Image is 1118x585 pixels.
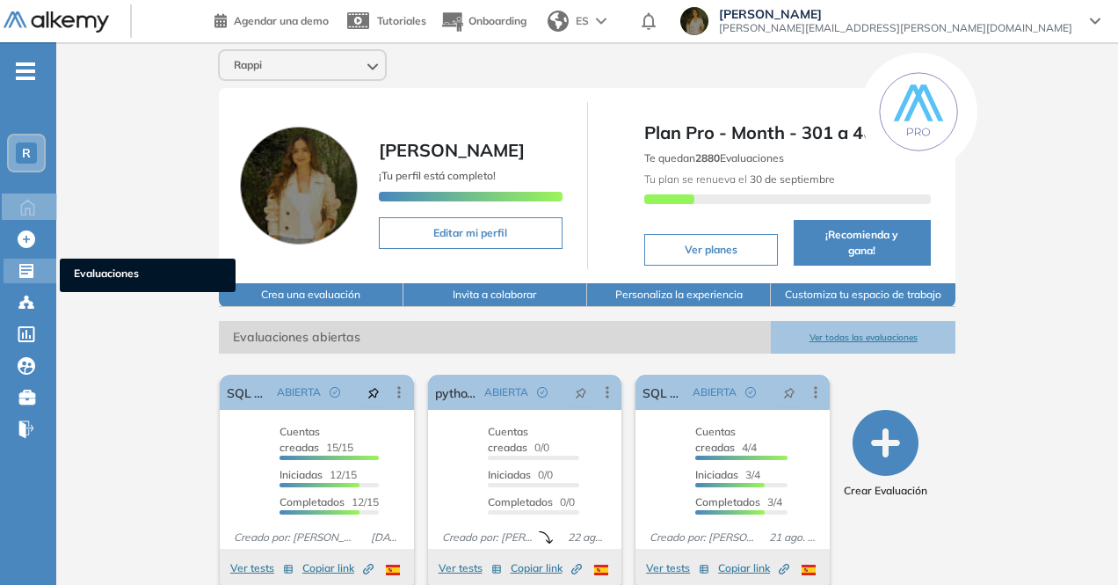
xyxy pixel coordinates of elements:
span: Copiar link [511,560,582,576]
span: Completados [488,495,553,508]
span: 0/0 [488,425,549,454]
span: Te quedan Evaluaciones [644,151,784,165]
a: python support [435,375,478,410]
span: [DATE] [364,530,407,545]
button: Copiar link [302,558,374,579]
span: 0/0 [488,468,553,481]
span: check-circle [330,387,340,398]
span: Evaluaciones abiertas [219,321,771,354]
button: Ver todas las evaluaciones [771,321,955,354]
i: - [16,69,35,73]
span: Completados [695,495,760,508]
span: 3/4 [695,495,782,508]
button: pushpin [354,378,393,406]
span: [PERSON_NAME] [719,7,1072,21]
span: Rappi [234,58,262,72]
span: Copiar link [302,560,374,576]
span: Tu plan se renueva el [644,172,835,186]
span: R [22,146,31,160]
span: Cuentas creadas [279,425,320,454]
span: Plan Pro - Month - 301 a 400 [644,120,931,146]
button: pushpin [770,378,809,406]
img: ESP [386,565,400,575]
span: Creado por: [PERSON_NAME] [642,530,762,545]
span: Iniciadas [488,468,531,481]
b: 2880 [695,151,720,165]
span: Evaluaciones [74,266,221,285]
span: 3/4 [695,468,760,481]
span: 12/15 [279,468,357,481]
span: pushpin [783,385,795,399]
span: ABIERTA [277,384,321,400]
span: ¡Tu perfil está completo! [379,169,496,182]
button: Ver tests [230,558,294,579]
span: 4/4 [695,425,757,454]
button: Copiar link [718,558,789,579]
span: Creado por: [PERSON_NAME] [227,530,363,545]
span: Completados [279,495,345,508]
img: arrow [596,18,606,25]
img: ESP [802,565,816,575]
span: Cuentas creadas [488,425,528,454]
span: 21 ago. 2025 [762,530,823,545]
span: Agendar una demo [234,14,329,27]
img: world [548,11,569,32]
span: Iniciadas [279,468,323,481]
a: SQL Turbo [642,375,686,410]
button: Personaliza la experiencia [587,283,771,307]
b: 30 de septiembre [747,172,835,186]
span: Crear Evaluación [844,483,927,499]
span: 15/15 [279,425,353,454]
span: Onboarding [468,14,526,27]
button: Copiar link [511,558,582,579]
span: pushpin [367,385,380,399]
span: Iniciadas [695,468,738,481]
button: Crear Evaluación [844,410,927,499]
button: Ver planes [644,234,778,266]
span: 22 ago. 2025 [561,530,614,545]
button: Ver tests [439,558,502,579]
span: Copiar link [718,560,789,576]
span: ABIERTA [693,384,737,400]
span: check-circle [537,387,548,398]
span: [PERSON_NAME] [379,139,525,161]
span: ES [576,13,589,29]
button: Crea una evaluación [219,283,403,307]
img: Logo [4,11,109,33]
span: 12/15 [279,495,379,508]
span: Creado por: [PERSON_NAME] [435,530,540,545]
span: Cuentas creadas [695,425,736,454]
button: Onboarding [440,3,526,40]
span: [PERSON_NAME][EMAIL_ADDRESS][PERSON_NAME][DOMAIN_NAME] [719,21,1072,35]
img: Foto de perfil [240,127,358,245]
a: SQL Operations Analyst [227,375,270,410]
span: ABIERTA [484,384,528,400]
a: Agendar una demo [214,9,329,30]
button: ¡Recomienda y gana! [794,220,931,266]
button: Invita a colaborar [403,283,587,307]
span: 0/0 [488,495,575,508]
button: Editar mi perfil [379,217,562,249]
span: check-circle [745,387,756,398]
img: ESP [594,565,608,575]
button: Ver tests [646,558,709,579]
span: Tutoriales [377,14,426,27]
button: Customiza tu espacio de trabajo [771,283,955,307]
button: pushpin [562,378,600,406]
span: pushpin [575,385,587,399]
